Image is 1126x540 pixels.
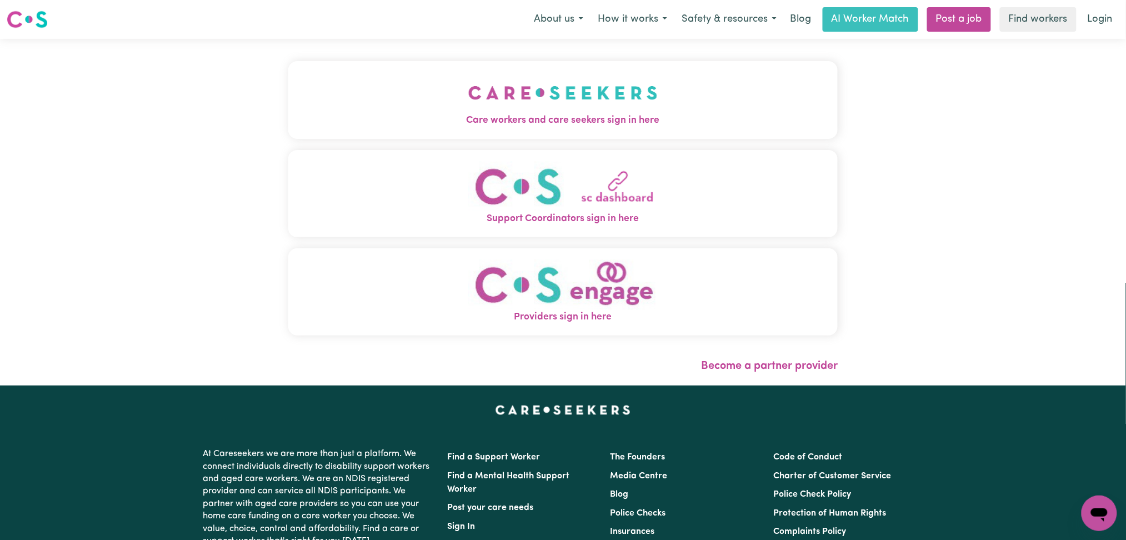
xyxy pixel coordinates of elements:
a: Insurances [610,527,655,536]
a: Police Checks [610,509,666,518]
a: Login [1081,7,1119,32]
a: Post your care needs [448,503,534,512]
button: About us [527,8,590,31]
a: Blog [784,7,818,32]
span: Care workers and care seekers sign in here [288,113,838,128]
a: Media Centre [610,472,668,481]
a: Blog [610,490,629,499]
button: Care workers and care seekers sign in here [288,61,838,139]
a: AI Worker Match [823,7,918,32]
a: Find a Mental Health Support Worker [448,472,570,494]
a: Code of Conduct [773,453,842,462]
button: Safety & resources [674,8,784,31]
img: Careseekers logo [7,9,48,29]
a: Careseekers home page [496,406,630,414]
a: Sign In [448,522,476,531]
a: Become a partner provider [701,361,838,372]
span: Support Coordinators sign in here [288,212,838,226]
a: The Founders [610,453,665,462]
button: Providers sign in here [288,248,838,336]
iframe: Button to launch messaging window [1082,496,1117,531]
a: Careseekers logo [7,7,48,32]
button: How it works [590,8,674,31]
a: Find workers [1000,7,1077,32]
a: Protection of Human Rights [773,509,886,518]
a: Complaints Policy [773,527,846,536]
a: Police Check Policy [773,490,851,499]
button: Support Coordinators sign in here [288,150,838,237]
span: Providers sign in here [288,310,838,324]
a: Charter of Customer Service [773,472,891,481]
a: Find a Support Worker [448,453,541,462]
a: Post a job [927,7,991,32]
